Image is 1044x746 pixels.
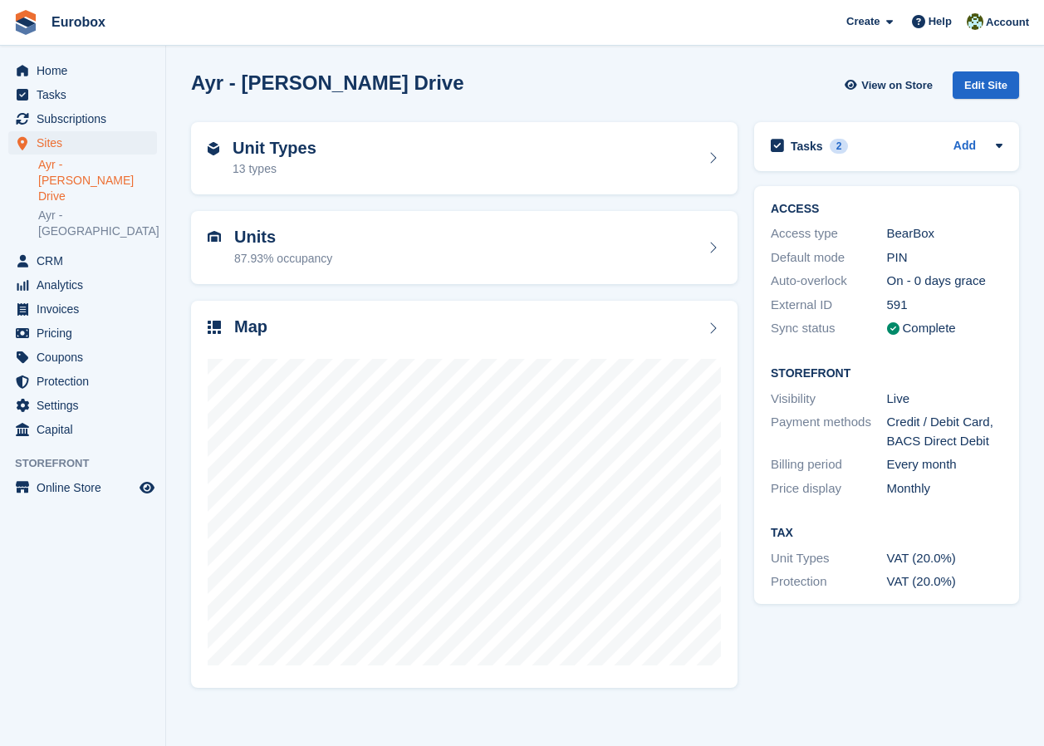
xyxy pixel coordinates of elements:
[37,346,136,369] span: Coupons
[887,390,1003,409] div: Live
[771,455,887,474] div: Billing period
[771,367,1002,380] h2: Storefront
[771,479,887,498] div: Price display
[137,478,157,498] a: Preview store
[234,228,332,247] h2: Units
[771,572,887,591] div: Protection
[861,77,933,94] span: View on Store
[38,208,157,239] a: Ayr - [GEOGRAPHIC_DATA]
[986,14,1029,31] span: Account
[8,273,157,297] a: menu
[208,231,221,243] img: unit-icn-7be61d7bf1b0ce9d3e12c5938cc71ed9869f7b940bace4675aadf7bd6d80202e.svg
[771,272,887,291] div: Auto-overlock
[8,321,157,345] a: menu
[191,122,738,195] a: Unit Types 13 types
[771,248,887,267] div: Default mode
[887,413,1003,450] div: Credit / Debit Card, BACS Direct Debit
[37,394,136,417] span: Settings
[234,317,267,336] h2: Map
[887,224,1003,243] div: BearBox
[8,107,157,130] a: menu
[887,549,1003,568] div: VAT (20.0%)
[953,71,1019,106] a: Edit Site
[15,455,165,472] span: Storefront
[887,248,1003,267] div: PIN
[45,8,112,36] a: Eurobox
[771,527,1002,540] h2: Tax
[967,13,983,30] img: Lorna Russell
[37,83,136,106] span: Tasks
[771,390,887,409] div: Visibility
[8,297,157,321] a: menu
[8,83,157,106] a: menu
[8,476,157,499] a: menu
[846,13,880,30] span: Create
[37,249,136,272] span: CRM
[37,107,136,130] span: Subscriptions
[887,296,1003,315] div: 591
[887,455,1003,474] div: Every month
[8,249,157,272] a: menu
[953,137,976,156] a: Add
[8,418,157,441] a: menu
[8,131,157,155] a: menu
[37,418,136,441] span: Capital
[37,370,136,393] span: Protection
[234,250,332,267] div: 87.93% occupancy
[233,139,316,158] h2: Unit Types
[771,224,887,243] div: Access type
[8,59,157,82] a: menu
[13,10,38,35] img: stora-icon-8386f47178a22dfd0bd8f6a31ec36ba5ce8667c1dd55bd0f319d3a0aa187defe.svg
[191,211,738,284] a: Units 87.93% occupancy
[208,142,219,155] img: unit-type-icn-2b2737a686de81e16bb02015468b77c625bbabd49415b5ef34ead5e3b44a266d.svg
[887,572,1003,591] div: VAT (20.0%)
[233,160,316,178] div: 13 types
[929,13,952,30] span: Help
[37,273,136,297] span: Analytics
[37,297,136,321] span: Invoices
[8,346,157,369] a: menu
[830,139,849,154] div: 2
[887,479,1003,498] div: Monthly
[37,59,136,82] span: Home
[771,203,1002,216] h2: ACCESS
[37,131,136,155] span: Sites
[8,370,157,393] a: menu
[37,321,136,345] span: Pricing
[8,394,157,417] a: menu
[191,71,464,94] h2: Ayr - [PERSON_NAME] Drive
[191,301,738,689] a: Map
[771,296,887,315] div: External ID
[953,71,1019,99] div: Edit Site
[37,476,136,499] span: Online Store
[903,319,956,338] div: Complete
[208,321,221,334] img: map-icn-33ee37083ee616e46c38cad1a60f524a97daa1e2b2c8c0bc3eb3415660979fc1.svg
[771,319,887,338] div: Sync status
[791,139,823,154] h2: Tasks
[771,549,887,568] div: Unit Types
[887,272,1003,291] div: On - 0 days grace
[38,157,157,204] a: Ayr - [PERSON_NAME] Drive
[771,413,887,450] div: Payment methods
[842,71,939,99] a: View on Store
